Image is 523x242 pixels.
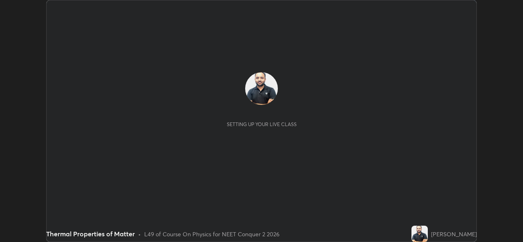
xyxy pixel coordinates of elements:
div: L49 of Course On Physics for NEET Conquer 2 2026 [144,230,279,238]
div: Thermal Properties of Matter [46,229,135,239]
img: f24e72077a7b4b049bd1b98a95eb8709.jpg [245,72,278,105]
img: f24e72077a7b4b049bd1b98a95eb8709.jpg [411,226,428,242]
div: Setting up your live class [227,121,297,127]
div: [PERSON_NAME] [431,230,477,238]
div: • [138,230,141,238]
